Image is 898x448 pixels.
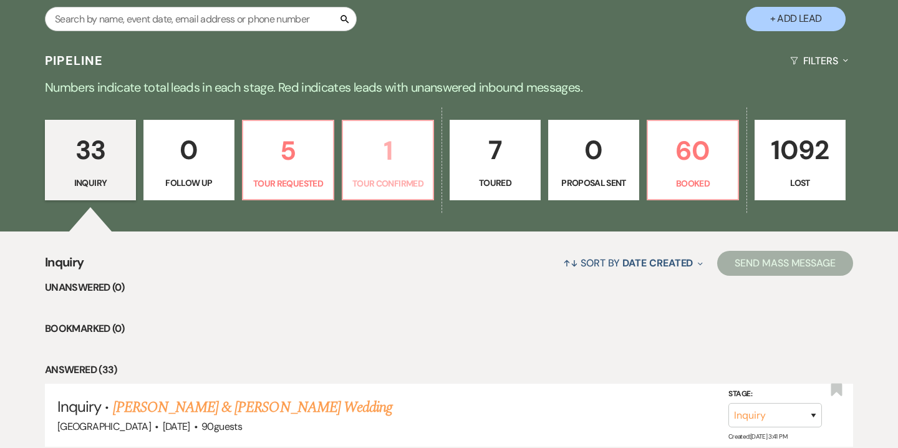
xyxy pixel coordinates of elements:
p: 60 [655,130,730,172]
a: 7Toured [450,120,541,201]
button: Send Mass Message [717,251,853,276]
p: Tour Confirmed [350,177,425,190]
span: Inquiry [45,253,84,280]
span: Created: [DATE] 3:41 PM [728,432,787,441]
span: Inquiry [57,397,101,416]
button: Filters [785,44,853,77]
li: Bookmarked (0) [45,321,853,337]
p: 5 [251,130,326,172]
a: 5Tour Requested [242,120,334,201]
p: Inquiry [53,176,128,190]
p: Lost [763,176,838,190]
span: Date Created [622,256,693,270]
p: 7 [458,129,533,171]
input: Search by name, event date, email address or phone number [45,7,357,31]
span: 90 guests [201,420,242,433]
a: 1092Lost [755,120,846,201]
h3: Pipeline [45,52,104,69]
p: 1 [350,130,425,172]
p: 0 [556,129,631,171]
p: 33 [53,129,128,171]
button: + Add Lead [746,7,846,31]
p: Booked [655,177,730,190]
span: ↑↓ [563,256,578,270]
a: 0Proposal Sent [548,120,639,201]
a: 60Booked [647,120,739,201]
p: Follow Up [152,176,226,190]
li: Unanswered (0) [45,280,853,296]
li: Answered (33) [45,362,853,378]
p: Tour Requested [251,177,326,190]
p: Proposal Sent [556,176,631,190]
a: 0Follow Up [143,120,234,201]
span: [GEOGRAPHIC_DATA] [57,420,151,433]
label: Stage: [728,387,822,401]
p: Toured [458,176,533,190]
p: 0 [152,129,226,171]
span: [DATE] [163,420,190,433]
a: [PERSON_NAME] & [PERSON_NAME] Wedding [113,396,392,419]
button: Sort By Date Created [558,246,708,280]
a: 1Tour Confirmed [342,120,434,201]
p: 1092 [763,129,838,171]
a: 33Inquiry [45,120,136,201]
